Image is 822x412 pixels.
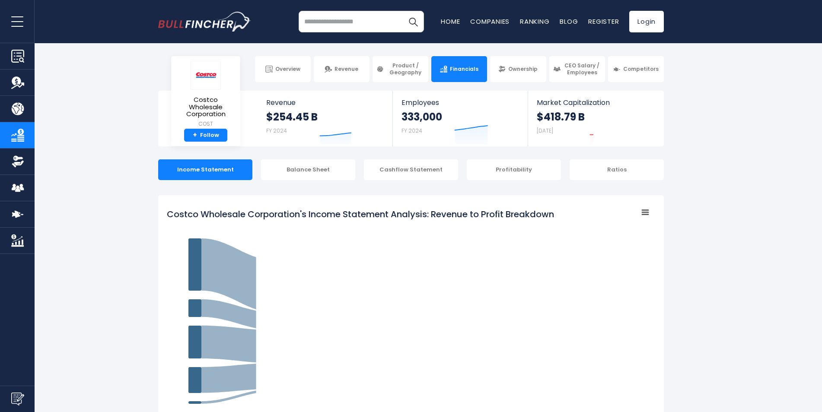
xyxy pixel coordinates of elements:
[537,127,553,134] small: [DATE]
[255,56,311,82] a: Overview
[402,11,424,32] button: Search
[570,159,664,180] div: Ratios
[373,56,428,82] a: Product / Geography
[193,131,197,139] strong: +
[184,129,227,142] a: +Follow
[431,56,487,82] a: Financials
[401,127,422,134] small: FY 2024
[470,17,510,26] a: Companies
[549,56,605,82] a: CEO Salary / Employees
[560,17,578,26] a: Blog
[11,155,24,168] img: Ownership
[450,66,478,73] span: Financials
[623,66,659,73] span: Competitors
[401,98,519,107] span: Employees
[528,91,663,146] a: Market Capitalization $418.79 B [DATE]
[588,17,619,26] a: Register
[178,60,234,129] a: Costco Wholesale Corporation COST
[537,110,585,124] strong: $418.79 B
[364,159,458,180] div: Cashflow Statement
[608,56,664,82] a: Competitors
[266,110,318,124] strong: $254.45 B
[158,12,251,32] img: bullfincher logo
[629,11,664,32] a: Login
[258,91,393,146] a: Revenue $254.45 B FY 2024
[520,17,549,26] a: Ranking
[401,110,442,124] strong: 333,000
[508,66,538,73] span: Ownership
[441,17,460,26] a: Home
[158,12,251,32] a: Go to homepage
[314,56,370,82] a: Revenue
[563,62,601,76] span: CEO Salary / Employees
[386,62,424,76] span: Product / Geography
[266,127,287,134] small: FY 2024
[275,66,300,73] span: Overview
[490,56,546,82] a: Ownership
[178,120,233,128] small: COST
[167,208,554,220] tspan: Costco Wholesale Corporation's Income Statement Analysis: Revenue to Profit Breakdown
[266,98,384,107] span: Revenue
[261,159,355,180] div: Balance Sheet
[158,159,252,180] div: Income Statement
[178,96,233,118] span: Costco Wholesale Corporation
[467,159,561,180] div: Profitability
[393,91,527,146] a: Employees 333,000 FY 2024
[537,98,654,107] span: Market Capitalization
[335,66,358,73] span: Revenue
